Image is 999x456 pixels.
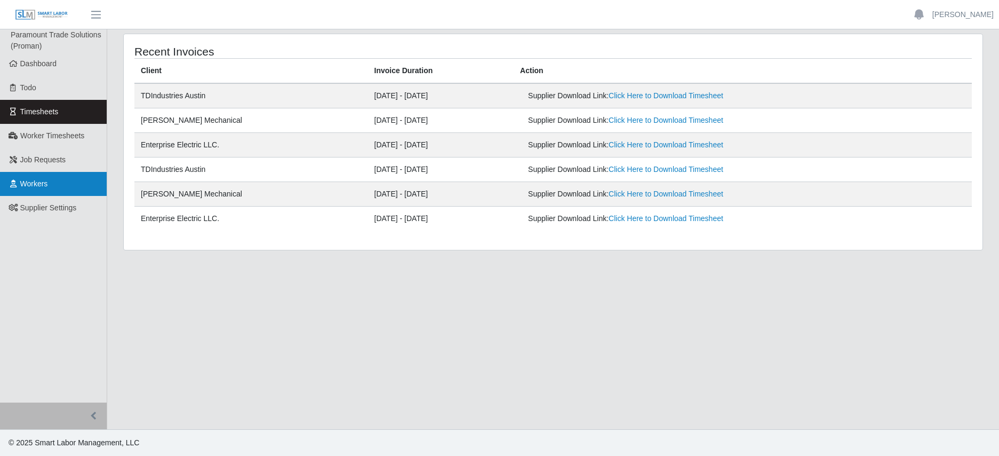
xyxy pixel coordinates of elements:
span: Timesheets [20,107,59,116]
td: [DATE] - [DATE] [368,158,514,182]
span: Workers [20,179,48,188]
div: Supplier Download Link: [528,213,809,224]
span: © 2025 Smart Labor Management, LLC [9,438,139,447]
td: [DATE] - [DATE] [368,182,514,207]
a: Click Here to Download Timesheet [609,140,723,149]
a: Click Here to Download Timesheet [609,116,723,124]
span: Supplier Settings [20,203,77,212]
th: Action [514,59,972,84]
div: Supplier Download Link: [528,115,809,126]
span: Job Requests [20,155,66,164]
div: Supplier Download Link: [528,164,809,175]
td: [DATE] - [DATE] [368,108,514,133]
a: Click Here to Download Timesheet [609,91,723,100]
th: Client [134,59,368,84]
td: TDIndustries Austin [134,83,368,108]
td: [DATE] - [DATE] [368,83,514,108]
a: Click Here to Download Timesheet [609,165,723,174]
th: Invoice Duration [368,59,514,84]
td: Enterprise Electric LLC. [134,207,368,231]
h4: Recent Invoices [134,45,474,58]
span: Paramount Trade Solutions (Proman) [11,30,101,50]
span: Todo [20,83,36,92]
div: Supplier Download Link: [528,139,809,151]
span: Worker Timesheets [20,131,84,140]
td: [PERSON_NAME] Mechanical [134,182,368,207]
td: [DATE] - [DATE] [368,207,514,231]
img: SLM Logo [15,9,68,21]
a: [PERSON_NAME] [932,9,994,20]
span: Dashboard [20,59,57,68]
td: [PERSON_NAME] Mechanical [134,108,368,133]
td: Enterprise Electric LLC. [134,133,368,158]
div: Supplier Download Link: [528,90,809,101]
div: Supplier Download Link: [528,188,809,200]
a: Click Here to Download Timesheet [609,214,723,223]
a: Click Here to Download Timesheet [609,190,723,198]
td: [DATE] - [DATE] [368,133,514,158]
td: TDIndustries Austin [134,158,368,182]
